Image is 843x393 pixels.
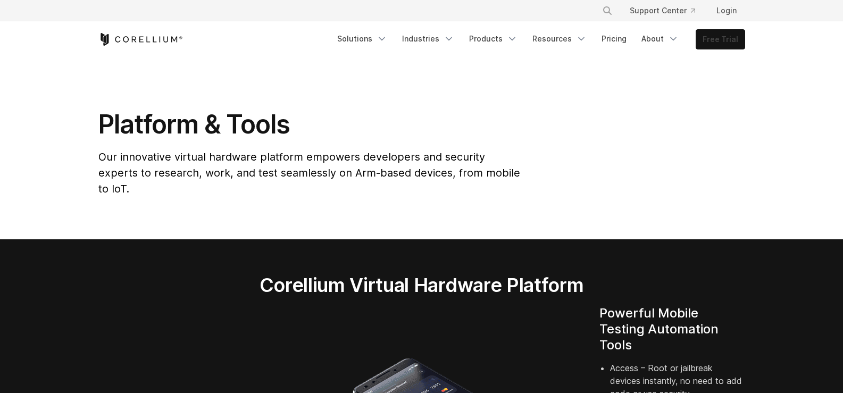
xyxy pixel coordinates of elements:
a: Resources [526,29,593,48]
div: Navigation Menu [589,1,745,20]
h4: Powerful Mobile Testing Automation Tools [599,305,745,353]
button: Search [598,1,617,20]
a: About [635,29,685,48]
span: Our innovative virtual hardware platform empowers developers and security experts to research, wo... [98,150,520,195]
a: Login [708,1,745,20]
a: Industries [396,29,461,48]
a: Support Center [621,1,704,20]
a: Products [463,29,524,48]
h2: Corellium Virtual Hardware Platform [210,273,633,297]
a: Free Trial [696,30,745,49]
div: Navigation Menu [331,29,745,49]
a: Solutions [331,29,394,48]
a: Pricing [595,29,633,48]
h1: Platform & Tools [98,108,522,140]
a: Corellium Home [98,33,183,46]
